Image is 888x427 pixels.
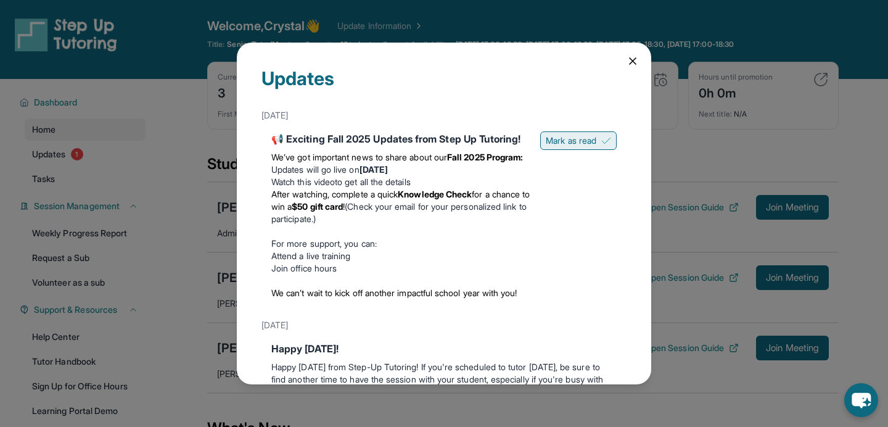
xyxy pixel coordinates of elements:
div: [DATE] [261,314,627,336]
li: Updates will go live on [271,164,530,176]
button: Mark as read [540,131,617,150]
strong: [DATE] [360,164,388,175]
a: Join office hours [271,263,337,273]
span: We can’t wait to kick off another impactful school year with you! [271,288,517,298]
p: For more support, you can: [271,238,530,250]
a: Watch this video [271,176,335,187]
button: chat-button [844,383,878,417]
div: Updates [261,67,627,104]
strong: Fall 2025 Program: [447,152,523,162]
p: Happy [DATE] from Step-Up Tutoring! If you're scheduled to tutor [DATE], be sure to find another ... [271,361,617,410]
img: Mark as read [601,136,611,146]
strong: $50 gift card [292,201,343,212]
span: ! [343,201,345,212]
div: Happy [DATE]! [271,341,617,356]
a: Attend a live training [271,251,351,261]
span: After watching, complete a quick [271,189,398,199]
li: to get all the details [271,176,530,188]
li: (Check your email for your personalized link to participate.) [271,188,530,225]
div: [DATE] [261,104,627,126]
span: We’ve got important news to share about our [271,152,447,162]
div: 📢 Exciting Fall 2025 Updates from Step Up Tutoring! [271,131,530,146]
span: Mark as read [546,135,596,147]
strong: Knowledge Check [398,189,472,199]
